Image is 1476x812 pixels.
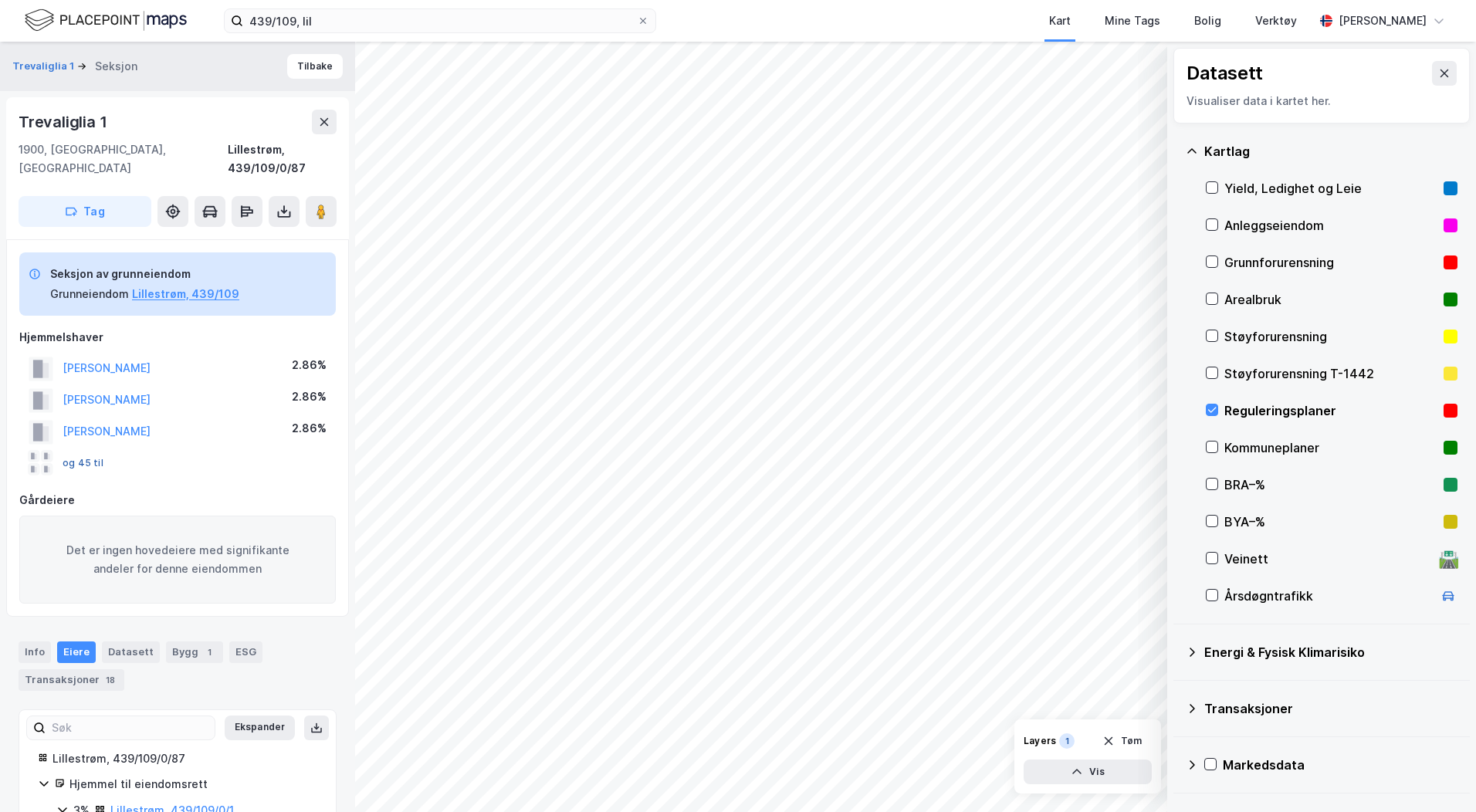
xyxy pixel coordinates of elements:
[1224,290,1437,309] div: Arealbruk
[292,419,327,438] div: 2.86%
[19,516,336,604] div: Det er ingen hovedeiere med signifikante andeler for denne eiendommen
[52,749,317,768] div: Lillestrøm, 439/109/0/87
[1024,735,1056,747] div: Layers
[1224,401,1437,420] div: Reguleringsplaner
[1204,643,1457,661] div: Energi & Fysisk Klimarisiko
[287,54,343,79] button: Tilbake
[103,672,118,688] div: 18
[1223,756,1457,774] div: Markedsdata
[69,775,317,793] div: Hjemmel til eiendomsrett
[229,641,262,663] div: ESG
[25,7,187,34] img: logo.f888ab2527a4732fd821a326f86c7f29.svg
[292,356,327,374] div: 2.86%
[19,641,51,663] div: Info
[95,57,137,76] div: Seksjon
[166,641,223,663] div: Bygg
[19,669,124,691] div: Transaksjoner
[19,110,110,134] div: Trevaliglia 1
[1399,738,1476,812] iframe: Chat Widget
[1224,587,1433,605] div: Årsdøgntrafikk
[1224,216,1437,235] div: Anleggseiendom
[225,716,295,740] button: Ekspander
[1224,438,1437,457] div: Kommuneplaner
[19,140,228,178] div: 1900, [GEOGRAPHIC_DATA], [GEOGRAPHIC_DATA]
[50,285,129,303] div: Grunneiendom
[19,196,151,227] button: Tag
[102,641,160,663] div: Datasett
[1224,513,1437,531] div: BYA–%
[1204,699,1457,718] div: Transaksjoner
[1092,729,1152,753] button: Tøm
[1059,733,1075,749] div: 1
[1224,253,1437,272] div: Grunnforurensning
[228,140,337,178] div: Lillestrøm, 439/109/0/87
[46,716,215,739] input: Søk
[243,9,637,32] input: Søk på adresse, matrikkel, gårdeiere, leietakere eller personer
[1187,61,1263,86] div: Datasett
[1024,760,1152,784] button: Vis
[1187,92,1457,110] div: Visualiser data i kartet her.
[1224,327,1437,346] div: Støyforurensning
[57,641,96,663] div: Eiere
[1105,12,1160,30] div: Mine Tags
[19,491,336,509] div: Gårdeiere
[1224,179,1437,198] div: Yield, Ledighet og Leie
[1399,738,1476,812] div: Kontrollprogram for chat
[1339,12,1427,30] div: [PERSON_NAME]
[1049,12,1071,30] div: Kart
[1224,550,1433,568] div: Veinett
[1224,475,1437,494] div: BRA–%
[292,387,327,406] div: 2.86%
[1224,364,1437,383] div: Støyforurensning T-1442
[1438,549,1459,569] div: 🛣️
[132,285,239,303] button: Lillestrøm, 439/109
[50,265,239,283] div: Seksjon av grunneiendom
[1255,12,1297,30] div: Verktøy
[1204,142,1457,161] div: Kartlag
[12,59,77,74] button: Trevaliglia 1
[19,328,336,347] div: Hjemmelshaver
[1194,12,1221,30] div: Bolig
[201,645,217,660] div: 1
